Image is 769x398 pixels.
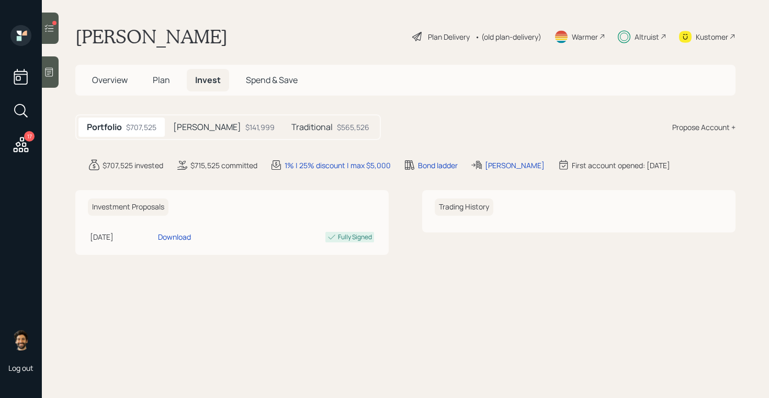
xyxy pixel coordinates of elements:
div: Warmer [572,31,598,42]
div: $141,999 [245,122,275,133]
span: Plan [153,74,170,86]
div: Plan Delivery [428,31,470,42]
div: 17 [24,131,35,142]
div: Bond ladder [418,160,458,171]
div: • (old plan-delivery) [475,31,541,42]
div: $707,525 invested [103,160,163,171]
h6: Trading History [435,198,493,216]
span: Invest [195,74,221,86]
div: 1% | 25% discount | max $5,000 [285,160,391,171]
div: [PERSON_NAME] [485,160,545,171]
div: $715,525 committed [190,160,257,171]
div: Log out [8,363,33,373]
div: $707,525 [126,122,156,133]
div: First account opened: [DATE] [572,160,670,171]
div: Kustomer [696,31,728,42]
span: Spend & Save [246,74,298,86]
div: Altruist [635,31,659,42]
div: $565,526 [337,122,369,133]
h6: Investment Proposals [88,198,168,216]
img: eric-schwartz-headshot.png [10,330,31,350]
div: [DATE] [90,231,154,242]
span: Overview [92,74,128,86]
h5: Traditional [291,122,333,132]
div: Propose Account + [672,122,736,133]
h5: [PERSON_NAME] [173,122,241,132]
div: Fully Signed [338,232,372,242]
h5: Portfolio [87,122,122,132]
div: Download [158,231,191,242]
h1: [PERSON_NAME] [75,25,228,48]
